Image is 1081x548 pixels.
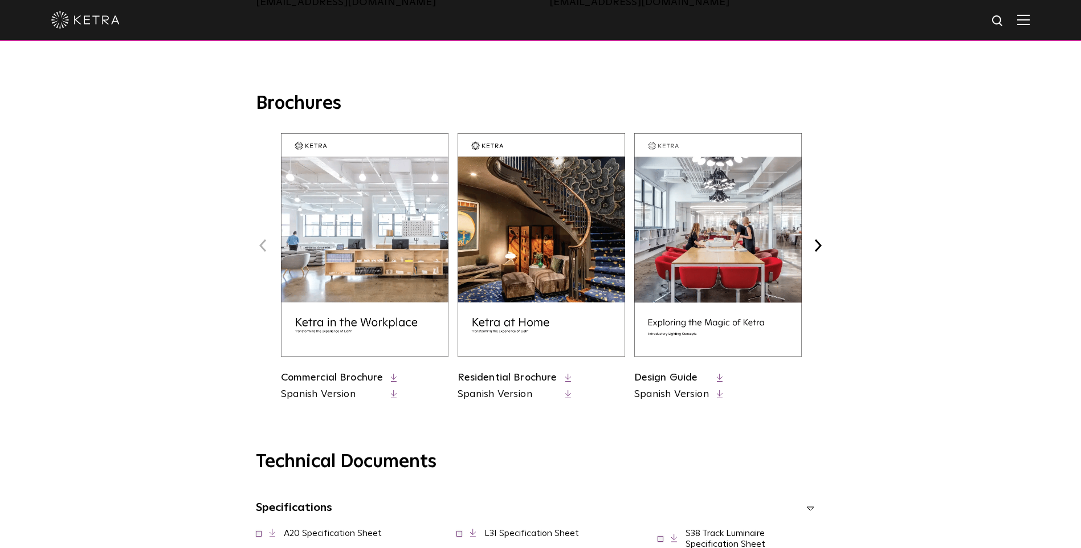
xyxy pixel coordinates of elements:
[256,502,332,513] span: Specifications
[634,387,709,402] a: Spanish Version
[991,14,1005,28] img: search icon
[634,373,698,383] a: Design Guide
[281,133,448,357] img: commercial_brochure_thumbnail
[284,529,382,538] a: A20 Specification Sheet
[634,133,802,357] img: design_brochure_thumbnail
[458,373,557,383] a: Residential Brochure
[1017,14,1030,25] img: Hamburger%20Nav.svg
[458,133,625,357] img: residential_brochure_thumbnail
[281,387,384,402] a: Spanish Version
[256,238,271,253] button: Previous
[484,529,579,538] a: L3I Specification Sheet
[811,238,826,253] button: Next
[458,387,557,402] a: Spanish Version
[256,451,826,473] h3: Technical Documents
[51,11,120,28] img: ketra-logo-2019-white
[256,92,826,116] h3: Brochures
[281,373,384,383] a: Commercial Brochure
